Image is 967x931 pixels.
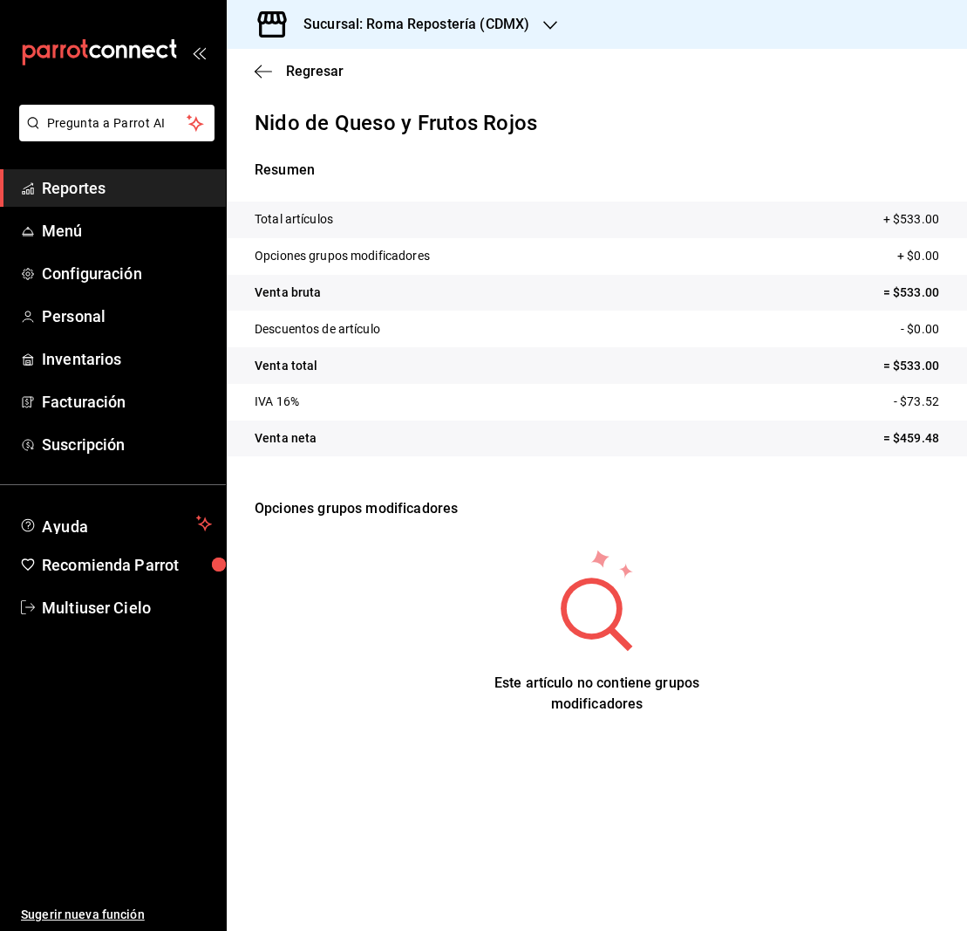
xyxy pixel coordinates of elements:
[883,284,939,302] p: = $533.00
[494,674,699,712] span: Este artículo no contiene grupos modificadores
[255,210,333,229] p: Total artículos
[12,127,215,145] a: Pregunta a Parrot AI
[255,357,317,375] p: Venta total
[255,393,299,411] p: IVA 16%
[47,114,187,133] span: Pregunta a Parrot AI
[42,262,212,285] span: Configuración
[42,219,212,243] span: Menú
[255,320,380,339] p: Descuentos de artículo
[255,284,321,302] p: Venta bruta
[901,320,939,339] p: - $0.00
[42,513,189,534] span: Ayuda
[894,393,939,411] p: - $73.52
[255,63,344,79] button: Regresar
[42,347,212,371] span: Inventarios
[289,14,529,35] h3: Sucursal: Roma Repostería (CDMX)
[42,433,212,456] span: Suscripción
[255,477,939,540] p: Opciones grupos modificadores
[255,429,317,448] p: Venta neta
[255,160,939,181] p: Resumen
[42,596,212,620] span: Multiuser Cielo
[883,429,939,448] p: = $459.48
[42,305,212,328] span: Personal
[255,107,939,139] p: Nido de Queso y Frutos Rojos
[19,105,215,141] button: Pregunta a Parrot AI
[42,553,212,577] span: Recomienda Parrot
[192,45,206,59] button: open_drawer_menu
[883,357,939,375] p: = $533.00
[42,390,212,414] span: Facturación
[883,210,939,229] p: + $533.00
[897,247,939,265] p: + $0.00
[42,176,212,200] span: Reportes
[21,906,212,924] span: Sugerir nueva función
[286,63,344,79] span: Regresar
[255,247,430,265] p: Opciones grupos modificadores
